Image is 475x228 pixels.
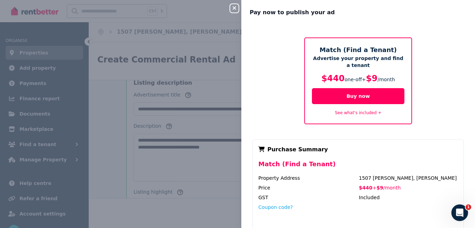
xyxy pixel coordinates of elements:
[258,204,293,211] button: Coupon code?
[312,55,404,69] p: Advertise your property and find a tenant
[359,194,458,201] div: Included
[258,175,357,181] div: Property Address
[258,159,458,175] div: Match (Find a Tenant)
[372,185,377,191] span: +
[359,185,372,191] span: $440
[345,77,362,82] span: one-off
[321,74,345,83] span: $440
[377,185,383,191] span: $9
[378,77,395,82] span: / month
[258,194,357,201] div: GST
[258,184,357,191] div: Price
[335,110,381,115] a: See what's included +
[466,204,471,210] span: 1
[258,145,458,154] div: Purchase Summary
[451,204,468,221] iframe: Intercom live chat
[250,8,335,17] span: Pay now to publish your ad
[362,77,366,82] span: +
[312,45,404,55] h5: Match (Find a Tenant)
[312,88,404,104] button: Buy now
[383,185,401,191] span: / month
[366,74,377,83] span: $9
[359,175,458,181] div: 1507 [PERSON_NAME], [PERSON_NAME]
